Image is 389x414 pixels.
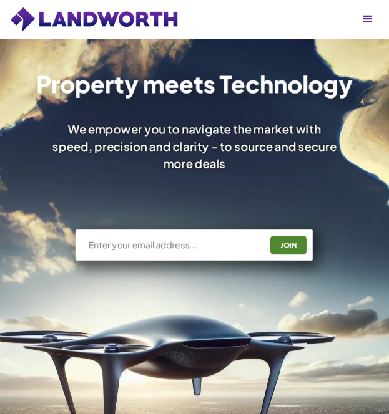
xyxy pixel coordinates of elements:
h1: Property meets Technology [36,72,353,95]
input: Enter your email address... [87,239,262,251]
button: JOIN [271,236,307,254]
div: menu [353,4,383,34]
div: JOIN [275,236,303,254]
div: We empower you to navigate the market with speed, precision and clarity - to source and secure mo... [48,120,342,173]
